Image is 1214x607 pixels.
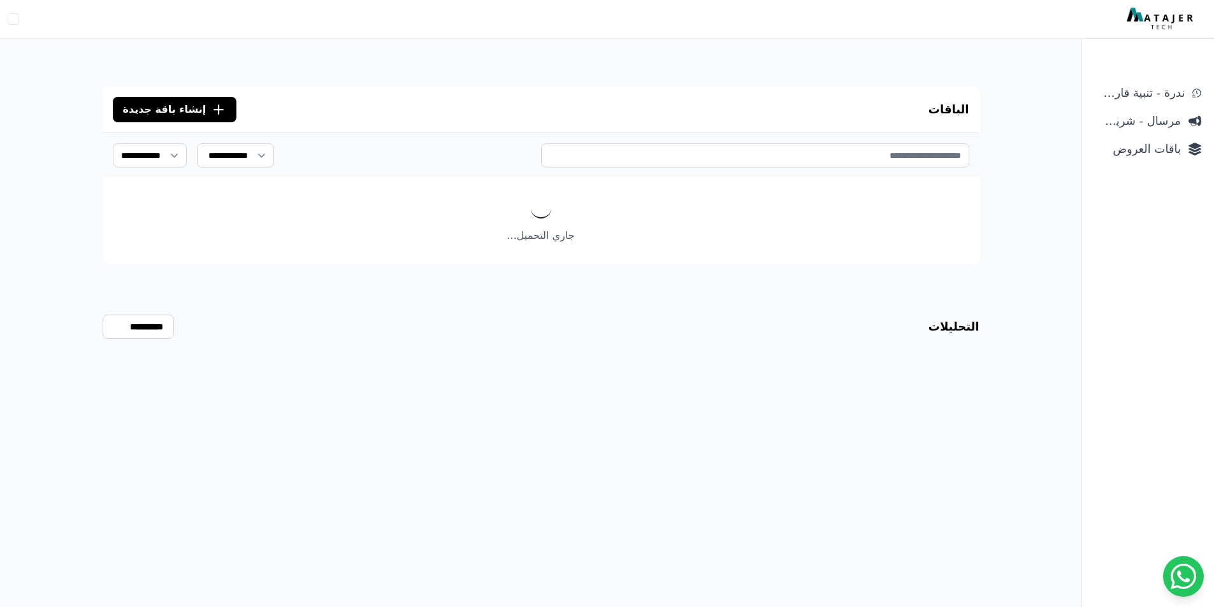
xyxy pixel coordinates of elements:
img: MatajerTech Logo [1127,8,1196,31]
span: مرسال - شريط دعاية [1095,112,1181,130]
h3: التحليلات [929,318,979,336]
span: باقات العروض [1095,140,1181,158]
span: ندرة - تنبية قارب علي النفاذ [1095,84,1185,102]
p: جاري التحميل... [103,228,979,243]
h3: الباقات [929,101,969,118]
button: إنشاء باقة جديدة [113,97,237,122]
a: باقات العروض [1090,138,1206,161]
span: إنشاء باقة جديدة [123,102,206,117]
a: ندرة - تنبية قارب علي النفاذ [1090,82,1206,104]
a: مرسال - شريط دعاية [1090,110,1206,132]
